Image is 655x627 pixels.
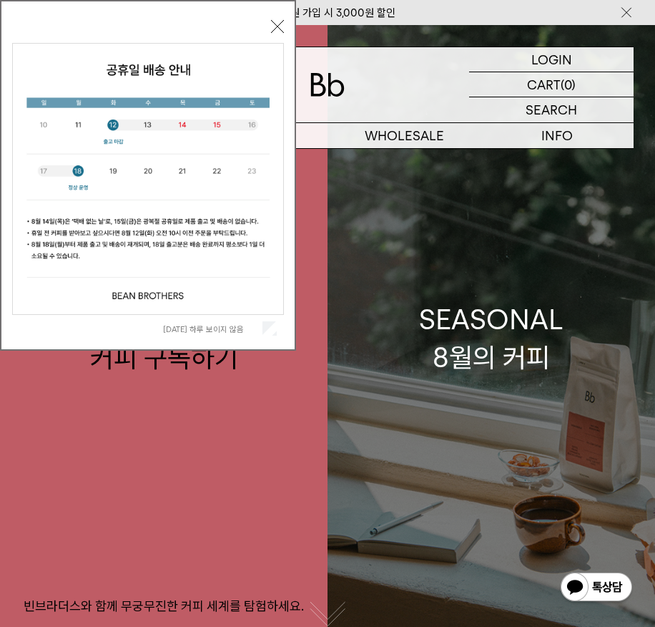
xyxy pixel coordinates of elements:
a: CART (0) [469,72,634,97]
a: 신규 회원 가입 시 3,000원 할인 [260,6,395,19]
p: CART [527,72,561,97]
a: LOGIN [469,47,634,72]
label: [DATE] 하루 보이지 않음 [163,324,260,334]
img: cb63d4bbb2e6550c365f227fdc69b27f_113810.jpg [13,44,283,314]
p: LOGIN [531,47,572,72]
img: 카카오톡 채널 1:1 채팅 버튼 [559,571,634,606]
p: SEARCH [526,97,577,122]
p: INFO [481,123,634,148]
div: SEASONAL 8월의 커피 [419,301,563,376]
p: (0) [561,72,576,97]
img: 로고 [310,73,345,97]
p: WHOLESALE [327,123,481,148]
button: 닫기 [271,20,284,33]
